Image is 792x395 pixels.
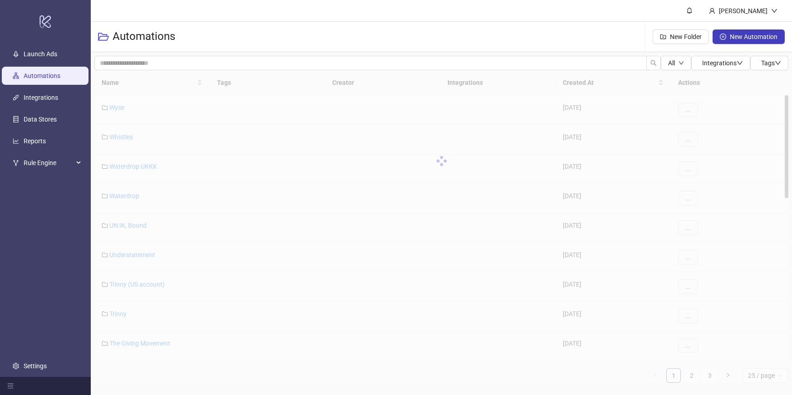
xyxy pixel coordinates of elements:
[702,59,743,67] span: Integrations
[653,29,709,44] button: New Folder
[113,29,175,44] h3: Automations
[715,6,771,16] div: [PERSON_NAME]
[24,50,57,58] a: Launch Ads
[709,8,715,14] span: user
[670,33,702,40] span: New Folder
[660,34,666,40] span: folder-add
[650,60,657,66] span: search
[7,383,14,389] span: menu-fold
[691,56,750,70] button: Integrationsdown
[24,137,46,145] a: Reports
[24,116,57,123] a: Data Stores
[661,56,691,70] button: Alldown
[720,34,726,40] span: plus-circle
[737,60,743,66] span: down
[686,7,693,14] span: bell
[771,8,777,14] span: down
[713,29,785,44] button: New Automation
[668,59,675,67] span: All
[24,362,47,370] a: Settings
[679,60,684,66] span: down
[98,31,109,42] span: folder-open
[730,33,777,40] span: New Automation
[24,154,74,172] span: Rule Engine
[24,72,60,79] a: Automations
[750,56,788,70] button: Tagsdown
[13,160,19,166] span: fork
[775,60,781,66] span: down
[761,59,781,67] span: Tags
[24,94,58,101] a: Integrations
